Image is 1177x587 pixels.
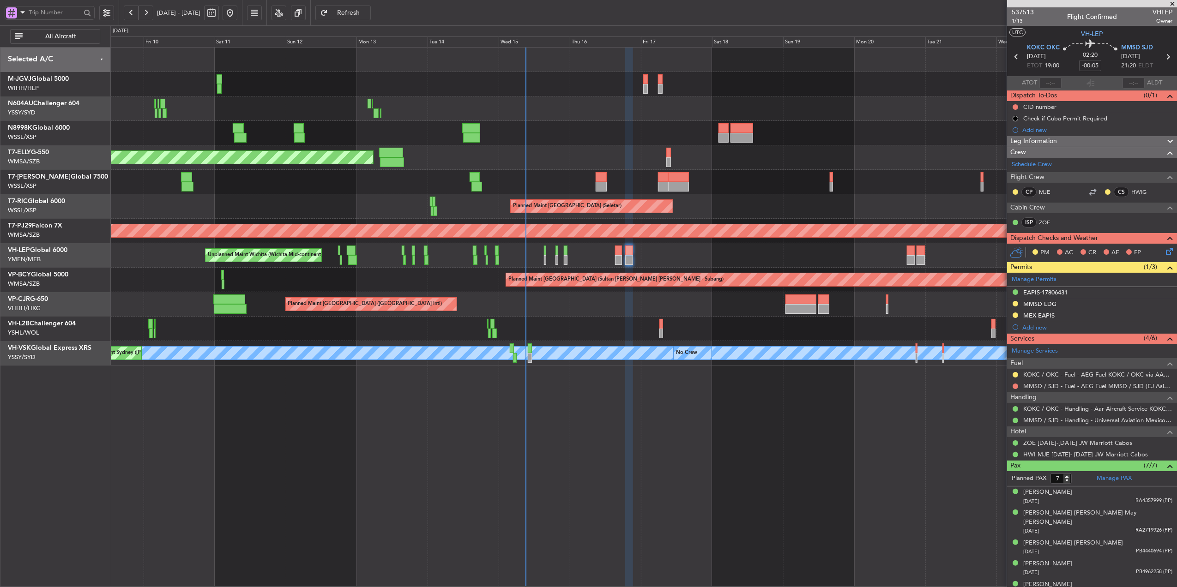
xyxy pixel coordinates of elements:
[8,271,31,278] span: VP-BCY
[1023,527,1039,534] span: [DATE]
[1136,568,1172,576] span: PB4962258 (PP)
[8,296,48,302] a: VP-CJRG-650
[10,29,100,44] button: All Aircraft
[1023,103,1056,111] div: CID number
[8,304,41,312] a: VHHH/HKG
[8,84,39,92] a: WIHH/HLP
[8,133,36,141] a: WSSL/XSP
[1010,392,1037,403] span: Handling
[1022,126,1172,134] div: Add new
[1010,461,1020,471] span: Pax
[1134,248,1141,258] span: FP
[996,36,1068,48] div: Wed 22
[1135,527,1172,534] span: RA2719926 (PP)
[1121,52,1140,61] span: [DATE]
[8,296,30,302] span: VP-CJR
[1010,136,1057,147] span: Leg Information
[1023,539,1123,548] div: [PERSON_NAME] [PERSON_NAME]
[1044,61,1059,71] span: 19:00
[8,320,30,327] span: VH-L2B
[1027,52,1046,61] span: [DATE]
[428,36,499,48] div: Tue 14
[1023,300,1056,308] div: MMSD LDG
[8,125,32,131] span: N8998K
[1039,188,1060,196] a: MJE
[8,198,65,204] a: T7-RICGlobal 6000
[1023,498,1039,505] span: [DATE]
[29,6,81,19] input: Trip Number
[854,36,925,48] div: Mon 20
[1009,28,1026,36] button: UTC
[8,174,108,180] a: T7-[PERSON_NAME]Global 7500
[8,231,40,239] a: WMSA/SZB
[1012,17,1034,25] span: 1/13
[8,149,49,156] a: T7-ELLYG-550
[1010,203,1045,213] span: Cabin Crew
[712,36,783,48] div: Sat 18
[1039,78,1062,89] input: --:--
[8,125,70,131] a: N8998KGlobal 6000
[356,36,428,48] div: Mon 13
[8,255,41,264] a: YMEN/MEB
[1010,334,1034,344] span: Services
[24,33,97,40] span: All Aircraft
[8,329,39,337] a: YSHL/WOL
[1023,488,1072,497] div: [PERSON_NAME]
[8,198,28,204] span: T7-RIC
[570,36,641,48] div: Thu 16
[8,222,62,229] a: T7-PJ29Falcon 7X
[8,345,31,351] span: VH-VSK
[8,100,33,107] span: N604AU
[1012,7,1034,17] span: 537513
[1081,29,1103,39] span: VH-LEP
[641,36,712,48] div: Fri 17
[1144,461,1157,470] span: (7/7)
[215,36,286,48] div: Sat 11
[1023,559,1072,569] div: [PERSON_NAME]
[1039,218,1060,227] a: ZOE
[1136,547,1172,555] span: PB4440694 (PP)
[8,206,36,215] a: WSSL/XSP
[1153,17,1172,25] span: Owner
[1023,509,1172,527] div: [PERSON_NAME] [PERSON_NAME]-May [PERSON_NAME]
[513,199,622,213] div: Planned Maint [GEOGRAPHIC_DATA] (Seletar)
[8,222,32,229] span: T7-PJ29
[8,271,68,278] a: VP-BCYGlobal 5000
[8,76,69,82] a: M-JGVJGlobal 5000
[1012,275,1056,284] a: Manage Permits
[1114,187,1129,197] div: CS
[1144,90,1157,100] span: (0/1)
[8,100,79,107] a: N604AUChallenger 604
[8,182,36,190] a: WSSL/XSP
[8,247,67,253] a: VH-LEPGlobal 6000
[1088,248,1096,258] span: CR
[1023,311,1055,319] div: MEX EAPIS
[1010,233,1098,244] span: Dispatch Checks and Weather
[1022,78,1037,88] span: ATOT
[1023,548,1039,555] span: [DATE]
[1097,474,1132,483] a: Manage PAX
[1010,358,1023,369] span: Fuel
[1021,187,1037,197] div: CP
[75,346,188,360] div: Unplanned Maint Sydney ([PERSON_NAME] Intl)
[1138,61,1153,71] span: ELDT
[1012,347,1058,356] a: Manage Services
[8,247,30,253] span: VH-LEP
[8,320,76,327] a: VH-L2BChallenger 604
[1027,61,1042,71] span: ETOT
[8,353,36,361] a: YSSY/SYD
[1022,323,1172,331] div: Add new
[1021,217,1037,228] div: ISP
[1010,426,1026,437] span: Hotel
[1111,248,1119,258] span: AF
[1023,288,1068,296] div: EAPIS-17806431
[1040,248,1050,258] span: PM
[330,10,368,16] span: Refresh
[676,346,697,360] div: No Crew
[1012,474,1046,483] label: Planned PAX
[1144,333,1157,343] span: (4/6)
[1010,262,1032,273] span: Permits
[8,149,31,156] span: T7-ELLY
[1065,248,1073,258] span: AC
[1010,90,1057,101] span: Dispatch To-Dos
